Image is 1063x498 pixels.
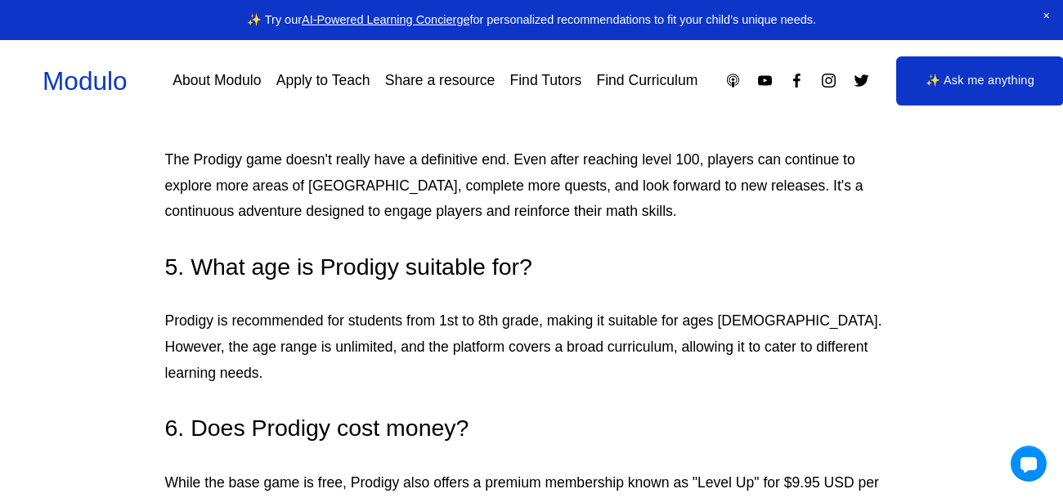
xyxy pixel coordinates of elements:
a: YouTube [756,72,774,89]
a: Apply to Teach [276,66,370,95]
a: About Modulo [173,66,261,95]
a: Find Tutors [510,66,582,95]
a: Facebook [788,72,805,89]
h3: 5. What age is Prodigy suitable for? [165,251,899,283]
a: Find Curriculum [596,66,697,95]
p: The Prodigy game doesn't really have a definitive end. Even after reaching level 100, players can... [165,147,899,225]
p: Prodigy is recommended for students from 1st to 8th grade, making it suitable for ages [DEMOGRAPH... [165,308,899,386]
a: Apple Podcasts [724,72,742,89]
a: Modulo [43,66,128,96]
a: Instagram [820,72,837,89]
a: AI-Powered Learning Concierge [302,13,469,26]
h3: 6. Does Prodigy cost money? [165,412,899,444]
a: Share a resource [385,66,496,95]
a: Twitter [853,72,870,89]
